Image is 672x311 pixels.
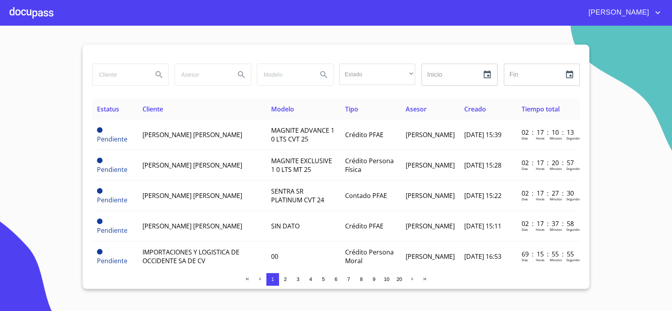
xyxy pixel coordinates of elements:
p: Horas [536,258,545,262]
p: 02 : 17 : 20 : 57 [522,158,575,167]
span: [DATE] 15:28 [464,161,501,170]
span: SENTRA SR PLATINUM CVT 24 [271,187,324,204]
span: 20 [397,276,402,282]
p: Minutos [550,166,562,171]
span: [PERSON_NAME] [406,252,455,261]
p: Minutos [550,258,562,262]
span: Pendiente [97,256,127,265]
span: Pendiente [97,196,127,204]
span: Modelo [271,105,294,113]
button: 4 [304,273,317,286]
span: [PERSON_NAME] [PERSON_NAME] [142,191,242,200]
span: [DATE] 15:22 [464,191,501,200]
span: Pendiente [97,249,103,254]
p: Minutos [550,197,562,201]
button: 6 [330,273,342,286]
span: 00 [271,252,278,261]
button: 3 [292,273,304,286]
span: 2 [284,276,287,282]
span: SIN DATO [271,222,300,230]
p: Dias [522,258,528,262]
span: MAGNITE EXCLUSIVE 1 0 LTS MT 25 [271,156,332,174]
button: 1 [266,273,279,286]
span: Crédito Persona Física [345,156,394,174]
span: IMPORTACIONES Y LOGISTICA DE OCCIDENTE SA DE CV [142,248,239,265]
p: Dias [522,197,528,201]
span: 4 [309,276,312,282]
span: [PERSON_NAME] [406,222,455,230]
span: [PERSON_NAME] [406,161,455,170]
span: 5 [322,276,325,282]
span: [PERSON_NAME] [406,130,455,139]
p: Dias [522,166,528,171]
span: 6 [334,276,337,282]
button: Search [232,65,251,84]
span: Tipo [345,105,358,113]
p: Segundos [566,227,581,232]
p: Horas [536,136,545,140]
p: Minutos [550,227,562,232]
span: 8 [360,276,363,282]
input: search [257,64,311,85]
span: Tiempo total [522,105,560,113]
span: 1 [271,276,274,282]
p: 69 : 15 : 55 : 55 [522,250,575,258]
span: Pendiente [97,135,127,143]
span: 9 [372,276,375,282]
span: Crédito Persona Moral [345,248,394,265]
button: Search [150,65,169,84]
span: 10 [384,276,389,282]
p: 02 : 17 : 10 : 13 [522,128,575,137]
button: 10 [380,273,393,286]
span: Pendiente [97,165,127,174]
p: Minutos [550,136,562,140]
input: search [93,64,146,85]
button: 2 [279,273,292,286]
p: Segundos [566,136,581,140]
p: Segundos [566,258,581,262]
span: [DATE] 15:39 [464,130,501,139]
span: [PERSON_NAME] [PERSON_NAME] [142,161,242,170]
p: Dias [522,136,528,140]
span: [PERSON_NAME] [406,191,455,200]
span: [PERSON_NAME] [583,6,653,19]
p: Segundos [566,166,581,171]
p: Segundos [566,197,581,201]
span: Pendiente [97,219,103,224]
div: ​ [339,64,415,85]
span: Contado PFAE [345,191,387,200]
p: Horas [536,197,545,201]
p: Horas [536,166,545,171]
span: [DATE] 16:53 [464,252,501,261]
span: Creado [464,105,486,113]
span: [PERSON_NAME] [PERSON_NAME] [142,130,242,139]
span: Estatus [97,105,119,113]
span: [PERSON_NAME] [PERSON_NAME] [142,222,242,230]
p: Horas [536,227,545,232]
button: 20 [393,273,406,286]
span: MAGNITE ADVANCE 1 0 LTS CVT 25 [271,126,334,143]
span: [DATE] 15:11 [464,222,501,230]
p: Dias [522,227,528,232]
button: account of current user [583,6,663,19]
button: 9 [368,273,380,286]
span: Pendiente [97,226,127,235]
span: Crédito PFAE [345,222,383,230]
span: Cliente [142,105,163,113]
button: 7 [342,273,355,286]
input: search [175,64,229,85]
span: Pendiente [97,127,103,133]
p: 02 : 17 : 37 : 58 [522,219,575,228]
p: 02 : 17 : 27 : 30 [522,189,575,198]
span: 3 [296,276,299,282]
span: Pendiente [97,158,103,163]
span: 7 [347,276,350,282]
button: 5 [317,273,330,286]
span: Asesor [406,105,427,113]
button: 8 [355,273,368,286]
button: Search [314,65,333,84]
span: Pendiente [97,188,103,194]
span: Crédito PFAE [345,130,383,139]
